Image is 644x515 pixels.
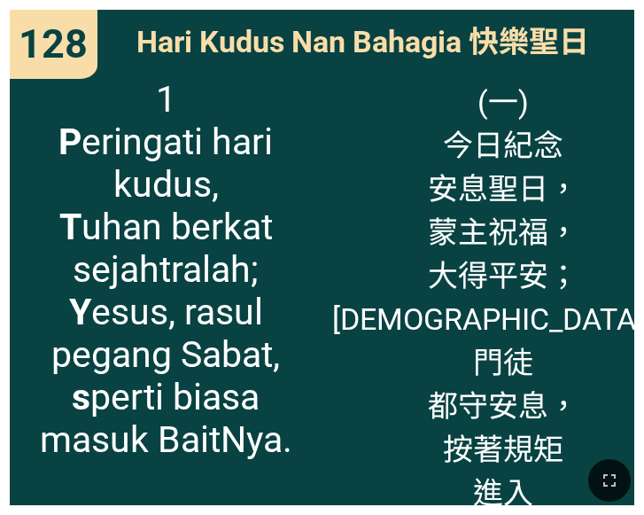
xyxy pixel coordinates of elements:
span: Hari Kudus Nan Bahagia 快樂聖日 [136,18,589,61]
b: T [59,206,81,248]
span: 1 eringati hari kudus, uhan berkat sejahtralah; esus, rasul pegang Sabat, perti biasa masuk BaitNya. [20,78,312,461]
b: s [72,376,90,418]
span: 128 [19,20,88,67]
b: Y [69,291,91,333]
b: P [58,121,81,163]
